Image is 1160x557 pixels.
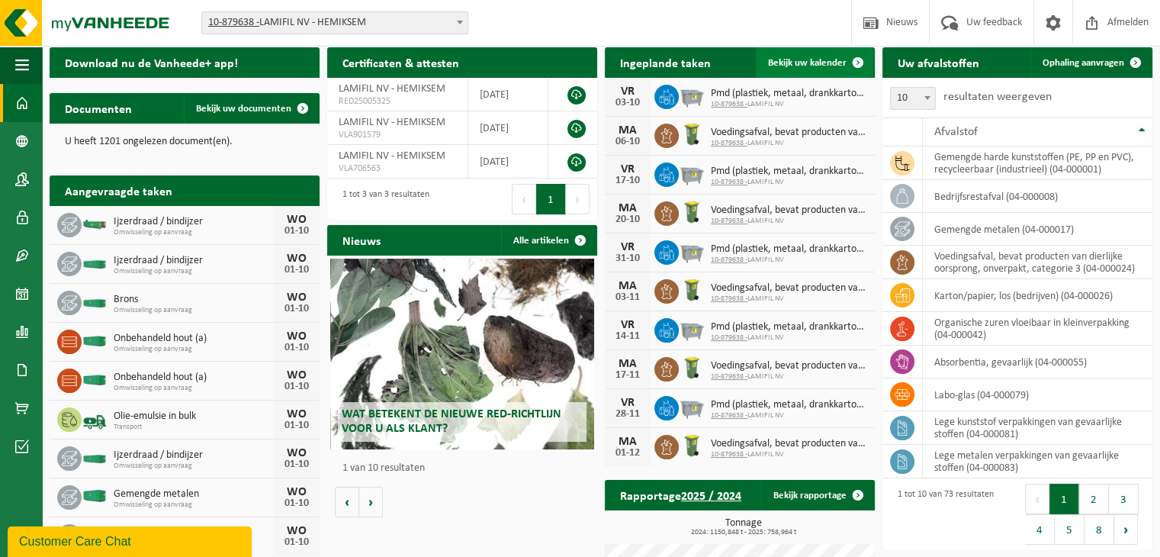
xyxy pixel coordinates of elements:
div: WO [281,525,312,537]
span: Ijzerdraad / bindijzer [114,255,274,267]
span: Olie-emulsie in bulk [114,411,274,423]
td: karton/papier, los (bedrijven) (04-000026) [923,279,1152,312]
span: Pmd (plastiek, metaal, drankkartons) (bedrijven) [711,243,867,256]
span: Voedingsafval, bevat producten van dierlijke oorsprong, onverpakt, categorie 3 [711,438,867,450]
td: labo-glas (04-000079) [923,378,1152,411]
button: Previous [512,184,536,214]
td: lege metalen verpakkingen van gevaarlijke stoffen (04-000083) [923,445,1152,478]
span: LAMIFIL NV [711,411,867,420]
div: 14-11 [612,331,643,342]
tcxspan: Call 10-879638 - via 3CX [711,139,747,147]
div: 01-10 [281,226,312,237]
div: WO [281,447,312,459]
tcxspan: Call 10-879638 - via 3CX [208,17,259,28]
span: Ophaling aanvragen [1043,58,1124,68]
div: 01-10 [281,537,312,548]
button: 3 [1109,484,1139,514]
span: LAMIFIL NV [711,100,867,109]
div: 01-10 [281,498,312,509]
span: LAMIFIL NV [711,217,867,226]
img: HK-XC-40-GN-00 [82,489,108,503]
div: 03-11 [612,292,643,303]
a: Bekijk uw kalender [756,47,873,78]
div: MA [612,436,643,448]
img: HK-XC-15-GN-00 [82,217,108,230]
img: HK-XC-20-GN-00 [82,450,108,464]
p: U heeft 1201 ongelezen document(en). [65,137,304,147]
span: Wat betekent de nieuwe RED-richtlijn voor u als klant? [342,408,561,435]
button: Volgende [359,487,383,517]
span: 10 [891,88,935,109]
td: organische zuren vloeibaar in kleinverpakking (04-000042) [923,312,1152,346]
button: Previous [1025,484,1049,514]
button: 2 [1079,484,1109,514]
button: 4 [1025,514,1055,545]
tcxspan: Call 10-879638 - via 3CX [711,178,747,186]
a: Wat betekent de nieuwe RED-richtlijn voor u als klant? [330,259,595,449]
span: Omwisseling op aanvraag [114,306,274,315]
span: LAMIFIL NV - HEMIKSEM [339,117,445,128]
span: Pmd (plastiek, metaal, drankkartons) (bedrijven) [711,166,867,178]
div: 01-10 [281,459,312,470]
button: Next [566,184,590,214]
div: 20-10 [612,214,643,225]
tcxspan: Call 10-879638 - via 3CX [711,333,747,342]
div: 17-11 [612,370,643,381]
h3: Tonnage [612,518,875,536]
tcxspan: Call 10-879638 - via 3CX [711,100,747,108]
div: VR [612,163,643,175]
span: Onbehandeld hout (a) [114,372,274,384]
span: Pmd (plastiek, metaal, drankkartons) (bedrijven) [711,399,867,411]
h2: Documenten [50,93,147,123]
p: 1 van 10 resultaten [342,463,590,474]
td: bedrijfsrestafval (04-000008) [923,180,1152,213]
span: LAMIFIL NV [711,450,867,459]
span: Omwisseling op aanvraag [114,384,274,393]
div: MA [612,124,643,137]
div: 28-11 [612,409,643,420]
div: 01-10 [281,304,312,314]
img: WB-0140-HPE-GN-50 [679,199,705,225]
span: Pmd (plastiek, metaal, drankkartons) (bedrijven) [711,88,867,100]
div: MA [612,358,643,370]
img: HK-XC-30-GN-00 [82,372,108,386]
div: 17-10 [612,175,643,186]
div: 31-10 [612,253,643,264]
div: 03-10 [612,98,643,108]
span: Voedingsafval, bevat producten van dierlijke oorsprong, onverpakt, categorie 3 [711,127,867,139]
button: 1 [1049,484,1079,514]
span: LAMIFIL NV [711,333,867,343]
td: gemengde harde kunststoffen (PE, PP en PVC), recycleerbaar (industrieel) (04-000001) [923,146,1152,180]
div: WO [281,291,312,304]
a: Bekijk rapportage [761,480,873,510]
button: Next [1114,514,1138,545]
span: Omwisseling op aanvraag [114,345,274,354]
button: Vorige [335,487,359,517]
h2: Download nu de Vanheede+ app! [50,47,253,77]
span: Onbehandeld hout (a) [114,333,274,345]
span: Omwisseling op aanvraag [114,501,274,510]
div: WO [281,253,312,265]
tcxspan: Call 10-879638 - via 3CX [711,217,747,225]
div: 01-10 [281,420,312,431]
span: Brons [114,294,274,306]
img: WB-0140-HPE-GN-50 [679,277,705,303]
span: Voedingsafval, bevat producten van dierlijke oorsprong, onverpakt, categorie 3 [711,204,867,217]
div: VR [612,85,643,98]
img: WB-2500-GAL-GY-01 [679,160,705,186]
button: 1 [536,184,566,214]
div: 01-10 [281,382,312,392]
iframe: chat widget [8,523,255,557]
span: Bekijk uw kalender [768,58,847,68]
img: WB-2500-GAL-GY-01 [679,238,705,264]
span: Gemengde metalen [114,488,274,501]
div: WO [281,214,312,226]
div: MA [612,202,643,214]
div: VR [612,319,643,331]
span: Omwisseling op aanvraag [114,462,274,471]
img: WB-2500-GAL-GY-01 [679,82,705,108]
span: LAMIFIL NV - HEMIKSEM [339,83,445,95]
label: resultaten weergeven [943,91,1052,103]
span: 10-879638 - LAMIFIL NV - HEMIKSEM [201,11,468,34]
